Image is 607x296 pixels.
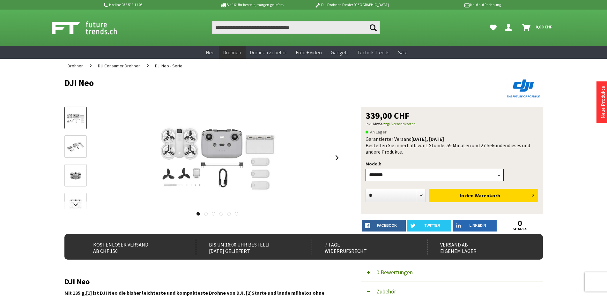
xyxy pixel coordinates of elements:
[155,63,182,69] span: DJI Neo - Serie
[64,78,447,87] h1: DJI Neo
[520,21,556,34] a: Warenkorb
[502,21,517,34] a: Dein Konto
[292,46,326,59] a: Foto + Video
[453,220,497,231] a: LinkedIn
[331,49,348,56] span: Gadgets
[402,1,501,9] p: Kauf auf Rechnung
[362,220,406,231] a: facebook
[394,46,412,59] a: Sale
[52,20,131,36] img: Shop Futuretrends - zur Startseite wechseln
[212,21,380,34] input: Produkt, Marke, Kategorie, EAN, Artikelnummer…
[366,128,387,136] span: An Lager
[411,136,444,142] b: [DATE], [DATE]
[66,110,85,126] img: Vorschau: DJI Neo
[296,49,322,56] span: Foto + Video
[312,239,413,255] div: 7 Tage Widerrufsrecht
[427,239,529,255] div: Versand ab eigenem Lager
[377,224,397,227] span: facebook
[246,46,292,59] a: Drohnen Zubehör
[103,1,202,9] p: Hotline 032 511 11 03
[475,192,500,199] span: Warenkorb
[429,189,538,202] button: In den Warenkorb
[366,120,538,128] p: inkl. MwSt.
[223,49,241,56] span: Drohnen
[470,224,486,227] span: LinkedIn
[302,1,401,9] p: DJI Drohnen Dealer [GEOGRAPHIC_DATA]
[64,277,342,286] h2: DJI Neo
[353,46,394,59] a: Technik-Trends
[600,86,606,118] a: Neue Produkte
[219,46,246,59] a: Drohnen
[407,220,451,231] a: twitter
[505,78,543,99] img: DJI
[460,192,474,199] span: In den
[202,46,219,59] a: Neu
[357,49,389,56] span: Technik-Trends
[95,59,144,73] a: DJI Consumer Drohnen
[157,107,278,209] img: DJI Neo
[98,63,141,69] span: DJI Consumer Drohnen
[366,111,410,120] span: 339,00 CHF
[250,49,287,56] span: Drohnen Zubehör
[326,46,353,59] a: Gadgets
[361,263,543,282] button: 0 Bewertungen
[152,59,186,73] a: DJI Neo - Serie
[426,142,508,148] span: 1 Stunde, 59 Minuten und 27 Sekunden
[487,21,500,34] a: Meine Favoriten
[366,160,538,168] p: Modell:
[206,49,214,56] span: Neu
[398,49,408,56] span: Sale
[202,1,302,9] p: Bis 16 Uhr bestellt, morgen geliefert.
[68,63,84,69] span: Drohnen
[536,22,552,32] span: 0,00 CHF
[366,21,380,34] button: Suchen
[366,136,538,155] div: Garantierter Versand Bestellen Sie innerhalb von dieses und andere Produkte.
[64,59,87,73] a: Drohnen
[383,121,416,126] a: zzgl. Versandkosten
[425,224,440,227] span: twitter
[80,239,182,255] div: Kostenloser Versand ab CHF 150
[498,227,542,231] a: shares
[196,239,298,255] div: Bis um 16:00 Uhr bestellt [DATE] geliefert
[498,220,542,227] a: 0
